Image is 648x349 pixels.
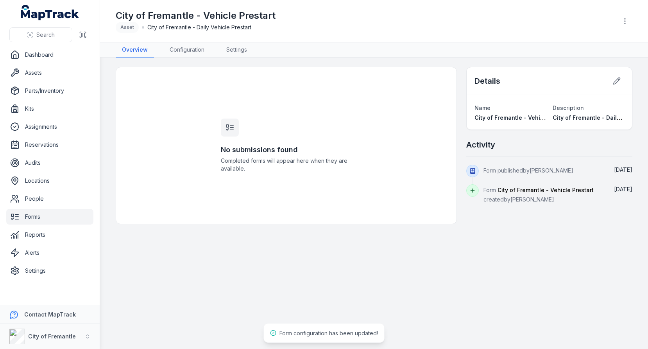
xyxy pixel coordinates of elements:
[116,9,276,22] h1: City of Fremantle - Vehicle Prestart
[116,43,154,58] a: Overview
[614,186,632,192] time: 23/09/2025, 6:54:20 pm
[221,144,352,155] h3: No submissions found
[483,187,594,203] span: Form created by [PERSON_NAME]
[6,263,93,279] a: Settings
[221,157,352,173] span: Completed forms will appear here when they are available.
[6,47,93,63] a: Dashboard
[474,104,490,111] span: Name
[6,227,93,243] a: Reports
[147,23,251,31] span: City of Fremantle - Daily Vehicle Prestart
[28,333,76,340] strong: City of Fremantle
[614,166,632,173] time: 23/09/2025, 6:55:20 pm
[6,119,93,135] a: Assignments
[6,137,93,153] a: Reservations
[614,166,632,173] span: [DATE]
[6,83,93,99] a: Parts/Inventory
[474,114,573,121] span: City of Fremantle - Vehicle Prestart
[21,5,79,20] a: MapTrack
[6,245,93,261] a: Alerts
[483,167,573,174] span: Form published by [PERSON_NAME]
[220,43,253,58] a: Settings
[614,186,632,192] span: [DATE]
[466,139,495,150] h2: Activity
[116,22,139,33] div: Asset
[6,173,93,189] a: Locations
[6,191,93,207] a: People
[36,31,55,39] span: Search
[24,311,76,318] strong: Contact MapTrack
[6,155,93,171] a: Audits
[9,27,72,42] button: Search
[6,101,93,117] a: Kits
[474,76,500,86] h2: Details
[163,43,211,58] a: Configuration
[279,330,378,336] span: Form configuration has been updated!
[553,104,584,111] span: Description
[498,187,594,193] span: City of Fremantle - Vehicle Prestart
[6,209,93,225] a: Forms
[6,65,93,81] a: Assets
